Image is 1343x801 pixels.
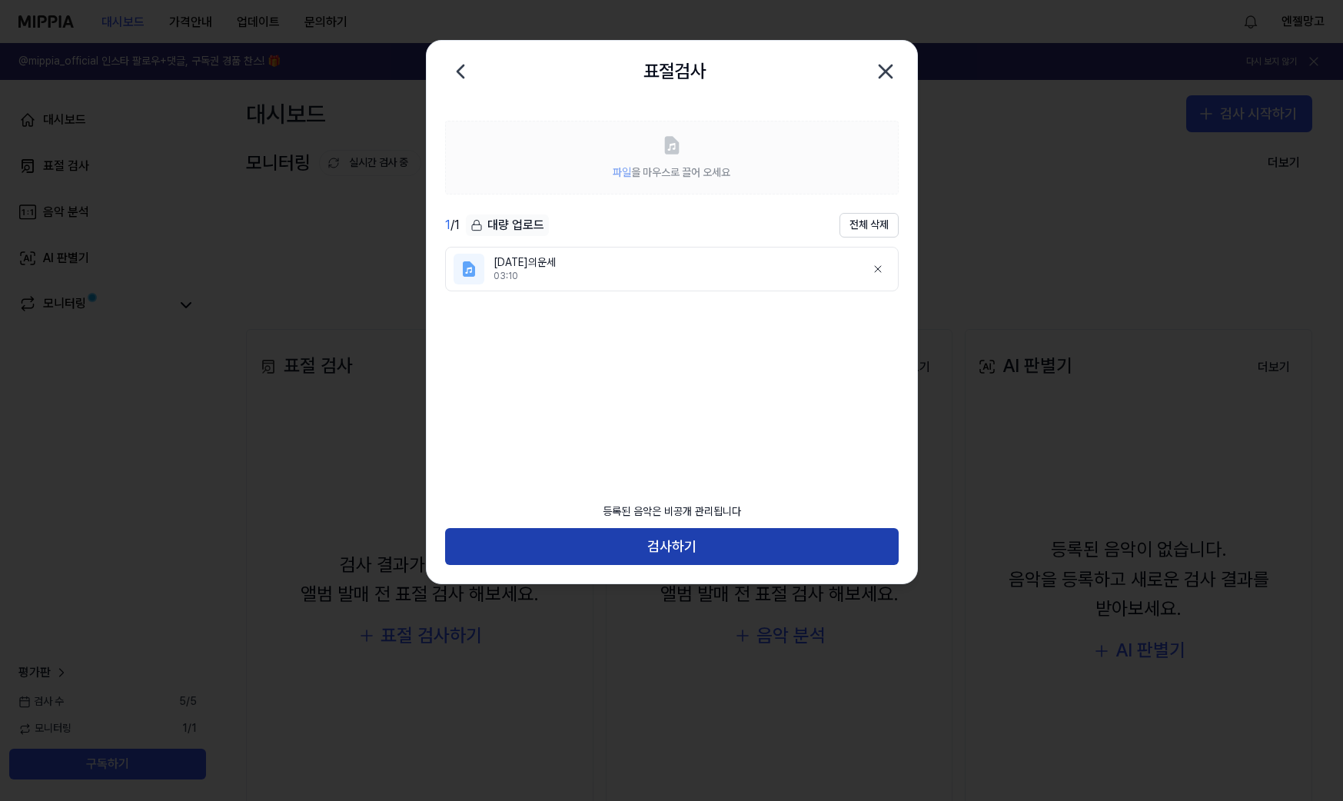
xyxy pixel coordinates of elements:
[466,214,549,237] button: 대량 업로드
[839,213,899,238] button: 전체 삭제
[494,270,853,283] div: 03:10
[445,216,460,234] div: / 1
[613,166,631,178] span: 파일
[643,57,706,86] h2: 표절검사
[445,218,450,232] span: 1
[494,255,853,271] div: [DATE]의운세
[593,495,750,529] div: 등록된 음악은 비공개 관리됩니다
[466,214,549,236] div: 대량 업로드
[613,166,730,178] span: 을 마우스로 끌어 오세요
[445,528,899,565] button: 검사하기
